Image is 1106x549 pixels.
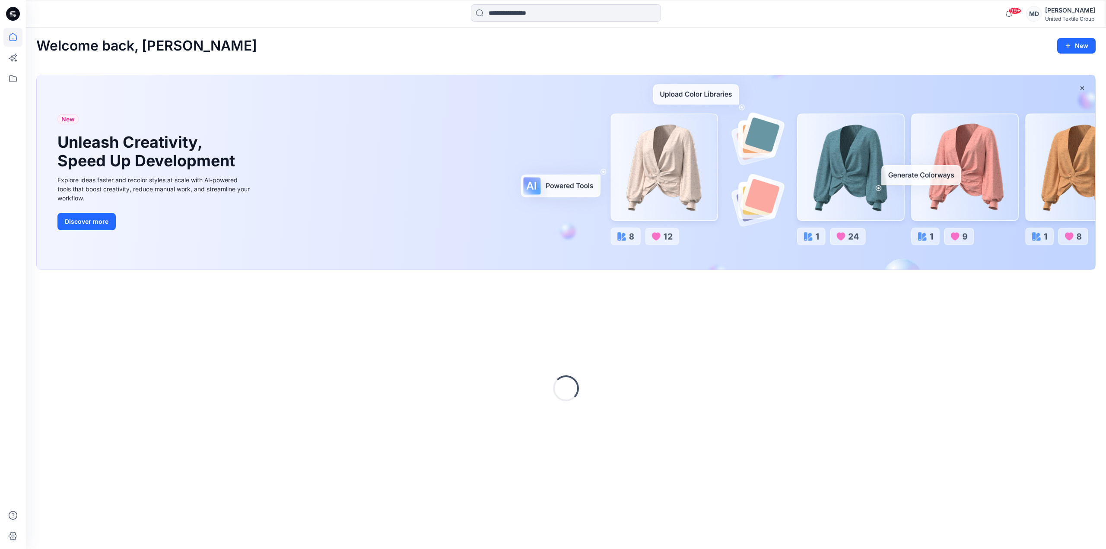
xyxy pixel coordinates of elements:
h1: Unleash Creativity, Speed Up Development [57,133,239,170]
div: Explore ideas faster and recolor styles at scale with AI-powered tools that boost creativity, red... [57,175,252,203]
h2: Welcome back, [PERSON_NAME] [36,38,257,54]
span: New [61,114,75,124]
div: United Textile Group [1045,16,1095,22]
div: [PERSON_NAME] [1045,5,1095,16]
div: MD [1026,6,1042,22]
a: Discover more [57,213,252,230]
button: Discover more [57,213,116,230]
button: New [1057,38,1096,54]
span: 99+ [1008,7,1021,14]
